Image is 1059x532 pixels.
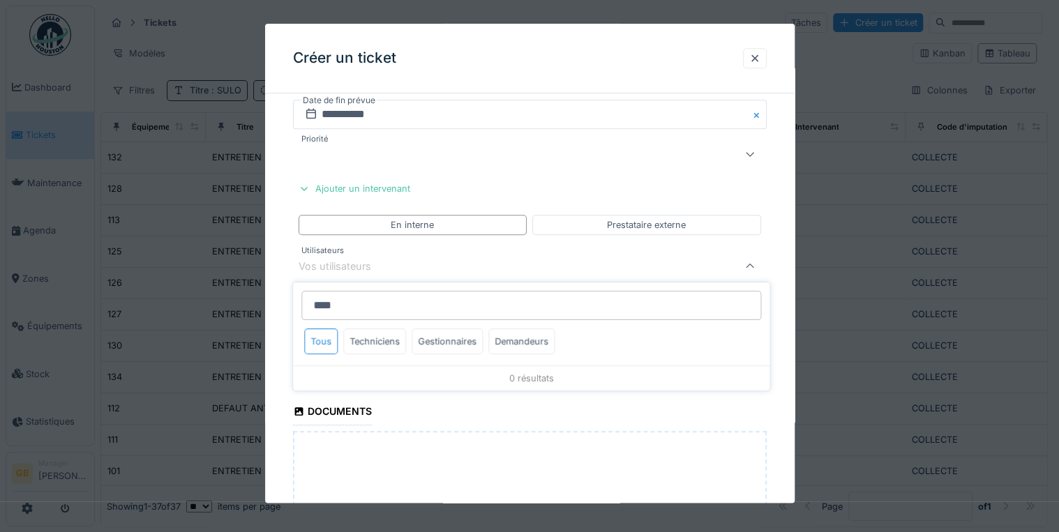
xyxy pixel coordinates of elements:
[299,133,331,145] label: Priorité
[299,245,347,257] label: Utilisateurs
[488,328,555,354] div: Demandeurs
[293,179,416,198] div: Ajouter un intervenant
[293,365,769,390] div: 0 résultats
[391,219,434,232] div: En interne
[343,328,406,354] div: Techniciens
[304,328,338,354] div: Tous
[299,259,391,274] div: Vos utilisateurs
[293,50,396,67] h3: Créer un ticket
[607,219,686,232] div: Prestataire externe
[293,402,373,425] div: Documents
[751,100,767,129] button: Close
[412,328,483,354] div: Gestionnaires
[301,93,377,108] label: Date de fin prévue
